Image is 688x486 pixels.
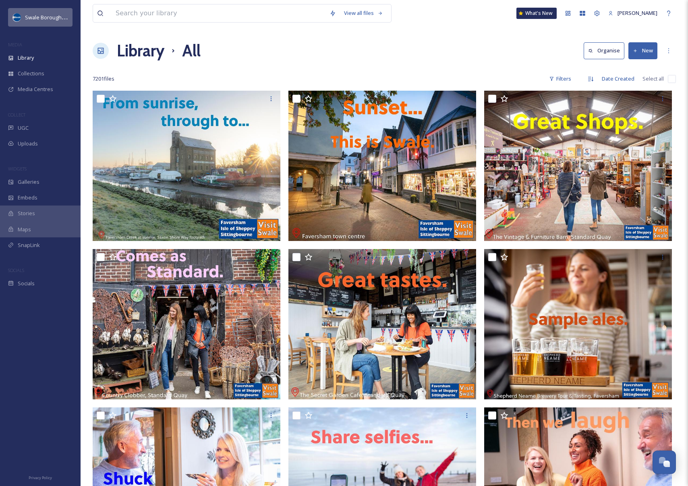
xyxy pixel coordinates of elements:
img: 501A3815_1.jpg [484,249,672,399]
input: Search your library [112,4,325,22]
span: COLLECT [8,112,25,118]
img: 501A3989_4x5_1.jpg [93,249,280,399]
span: Swale Borough Council [25,13,81,21]
span: Embeds [18,194,37,201]
span: Uploads [18,140,38,147]
span: UGC [18,124,29,132]
span: Stories [18,210,35,217]
span: Library [18,54,34,62]
span: [PERSON_NAME] [618,9,657,17]
span: WIDGETS [8,166,27,172]
img: 501A5861_4x5_1.jpg [484,91,672,241]
span: SOCIALS [8,267,24,273]
img: 501A3851_4x5_1.jpg [288,249,476,399]
a: [PERSON_NAME] [604,5,661,21]
button: Open Chat [653,451,676,474]
img: DS5_3364_1.jpg [93,91,280,241]
span: Maps [18,226,31,233]
img: Swale-Borough-Council-default-social-image.png [13,13,21,21]
span: Media Centres [18,85,53,93]
span: Socials [18,280,35,287]
span: 7201 file s [93,75,114,83]
div: Date Created [598,71,638,87]
button: Organise [584,42,624,59]
span: Privacy Policy [29,475,52,480]
img: _S5_2721_4x5_1.jpg [288,91,476,241]
a: Library [117,39,164,63]
a: Organise [584,42,628,59]
span: SnapLink [18,241,40,249]
span: Collections [18,70,44,77]
span: Galleries [18,178,39,186]
a: View all files [340,5,387,21]
div: Filters [545,71,575,87]
a: Privacy Policy [29,472,52,482]
h1: All [182,39,201,63]
span: Select all [642,75,664,83]
span: MEDIA [8,42,22,48]
button: New [628,42,657,59]
a: What's New [516,8,557,19]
